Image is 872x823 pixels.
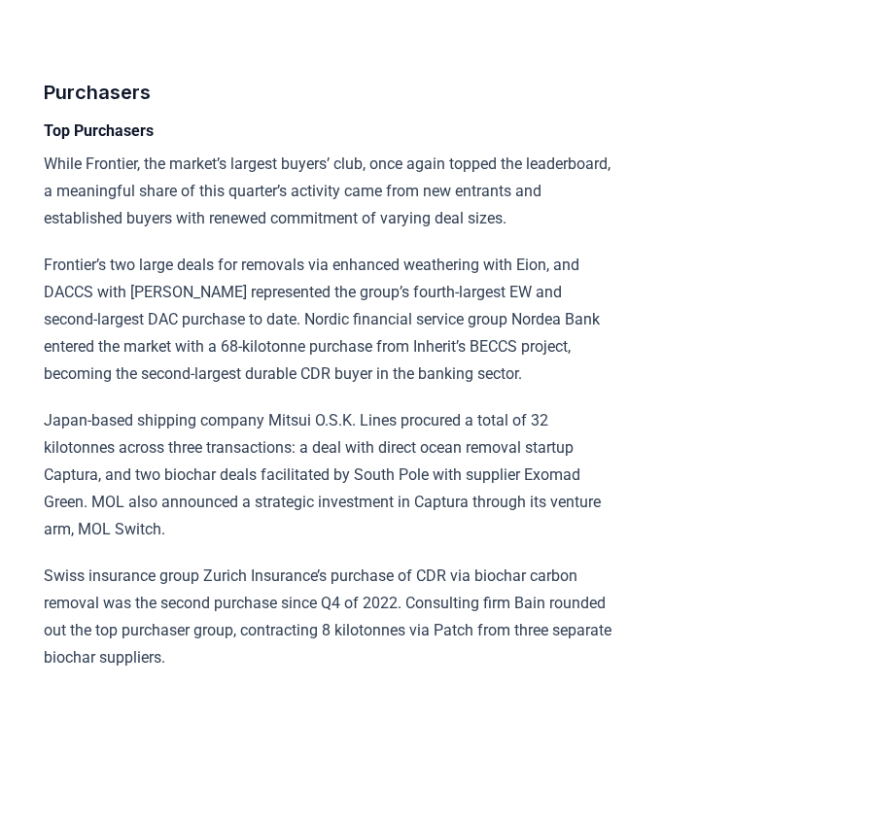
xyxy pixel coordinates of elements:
[44,120,612,143] h4: Top Purchasers
[44,151,612,232] p: While Frontier, the market’s largest buyers’ club, once again topped the leaderboard, a meaningfu...
[44,563,612,671] p: Swiss insurance group Zurich Insurance’s purchase of CDR via biochar carbon removal was the secon...
[44,77,612,108] h3: Purchasers
[44,252,612,388] p: Frontier’s two large deals for removals via enhanced weathering with Eion, and DACCS with [PERSON...
[44,407,612,543] p: Japan-based shipping company Mitsui O.S.K. Lines procured a total of 32 kilotonnes across three t...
